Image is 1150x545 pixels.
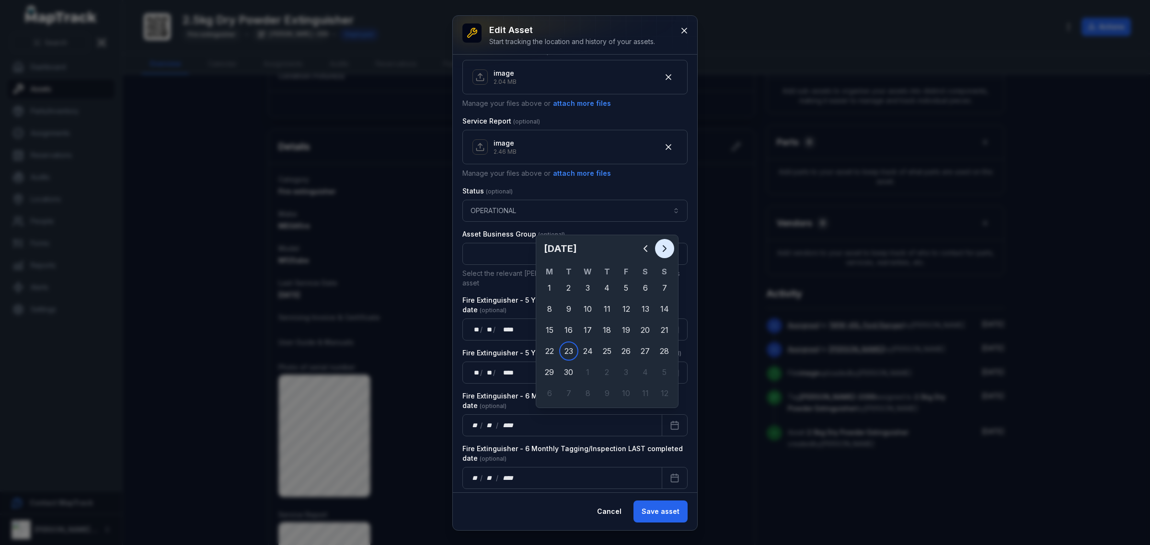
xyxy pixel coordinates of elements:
div: Sunday 7 September 2025 [655,278,674,297]
label: Fire Extinguisher - 5 Year Inspection/Test LAST completed date [462,295,688,315]
table: September 2025 [540,266,674,404]
label: Status [462,186,513,196]
div: day, [471,473,480,483]
div: 7 [655,278,674,297]
div: 19 [617,320,636,340]
th: S [636,266,655,277]
div: day, [471,325,480,334]
div: 6 [540,384,559,403]
th: M [540,266,559,277]
div: 20 [636,320,655,340]
div: Tuesday 9 September 2025 [559,299,578,318]
div: Monday 22 September 2025 [540,341,559,361]
div: Friday 19 September 2025 [617,320,636,340]
div: Tuesday 2 September 2025 [559,278,578,297]
div: 21 [655,320,674,340]
p: Manage your files above or [462,168,688,179]
div: 1 [578,363,598,382]
div: 3 [617,363,636,382]
div: year, [499,473,517,483]
div: Sunday 5 October 2025 [655,363,674,382]
div: 7 [559,384,578,403]
div: Saturday 20 September 2025 [636,320,655,340]
h2: [DATE] [544,242,636,255]
div: / [480,473,483,483]
label: Fire Extinguisher - 6 Monthly Tagging/Inspection NEXT Due date [462,391,688,410]
div: 12 [617,299,636,318]
div: 8 [578,384,598,403]
div: year, [496,325,515,334]
div: 14 [655,299,674,318]
div: month, [483,325,493,334]
div: Saturday 27 September 2025 [636,341,655,361]
div: Wednesday 3 September 2025 [578,278,598,297]
div: Sunday 12 October 2025 [655,384,674,403]
div: Friday 26 September 2025 [617,341,636,361]
button: attach more files [552,168,611,179]
div: 16 [559,320,578,340]
div: / [480,368,483,377]
div: Thursday 11 September 2025 [598,299,617,318]
p: Manage your files above or [462,98,688,109]
div: Saturday 6 September 2025 [636,278,655,297]
div: Today, Tuesday 23 September 2025 [559,341,578,361]
div: / [480,420,483,430]
div: 9 [598,384,617,403]
div: Friday 10 October 2025 [617,384,636,403]
div: Thursday 25 September 2025 [598,341,617,361]
div: 4 [598,278,617,297]
div: Monday 8 September 2025 [540,299,559,318]
p: image [494,138,517,148]
label: Asset Business Group [462,229,565,239]
div: Sunday 28 September 2025 [655,341,674,361]
div: Thursday 9 October 2025 [598,384,617,403]
div: September 2025 [540,239,674,404]
p: Select the relevant [PERSON_NAME] Air Business Department for this asset [462,269,688,288]
div: 25 [598,341,617,361]
th: F [617,266,636,277]
div: 24 [578,341,598,361]
div: 11 [636,384,655,403]
div: Wednesday 10 September 2025 [578,299,598,318]
div: 2 [559,278,578,297]
div: 22 [540,341,559,361]
div: Friday 12 September 2025 [617,299,636,318]
div: / [480,325,483,334]
div: 15 [540,320,559,340]
div: Tuesday 7 October 2025 [559,384,578,403]
div: 6 [636,278,655,297]
p: 2.04 MB [494,78,517,86]
div: 28 [655,341,674,361]
div: Monday 6 October 2025 [540,384,559,403]
div: Saturday 4 October 2025 [636,363,655,382]
div: 18 [598,320,617,340]
button: attach more files [552,98,611,109]
div: year, [496,368,515,377]
div: Sunday 14 September 2025 [655,299,674,318]
div: / [493,325,496,334]
div: 8 [540,299,559,318]
th: W [578,266,598,277]
label: Fire Extinguisher - 6 Monthly Tagging/Inspection LAST completed date [462,444,688,463]
th: S [655,266,674,277]
div: Wednesday 17 September 2025 [578,320,598,340]
button: Calendar [662,414,688,436]
div: Saturday 11 October 2025 [636,384,655,403]
div: Wednesday 24 September 2025 [578,341,598,361]
div: day, [471,368,480,377]
div: Thursday 18 September 2025 [598,320,617,340]
div: 17 [578,320,598,340]
div: Start tracking the location and history of your assets. [489,37,655,46]
div: 10 [617,384,636,403]
div: 11 [598,299,617,318]
div: / [496,420,499,430]
div: Friday 5 September 2025 [617,278,636,297]
p: image [494,68,517,78]
div: day, [471,420,480,430]
div: 30 [559,363,578,382]
label: Service Report [462,116,540,126]
div: month, [483,368,493,377]
div: Calendar [540,239,674,404]
div: month, [483,420,496,430]
div: Thursday 2 October 2025 [598,363,617,382]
